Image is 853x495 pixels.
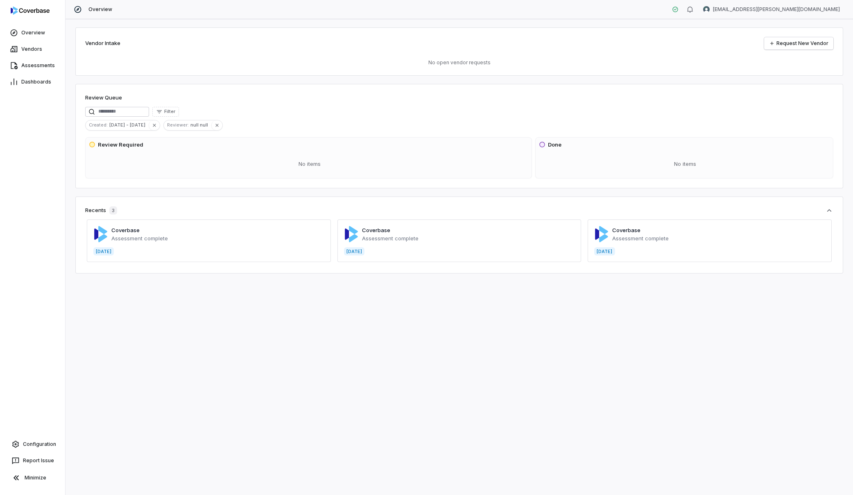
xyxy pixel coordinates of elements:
span: Created : [86,121,109,129]
span: Vendors [21,46,42,52]
button: Report Issue [3,453,62,468]
div: Recents [85,206,117,215]
span: Assessments [21,62,55,69]
p: No open vendor requests [85,59,833,66]
button: undefined undefined avatar[EMAIL_ADDRESS][PERSON_NAME][DOMAIN_NAME] [698,3,845,16]
h2: Vendor Intake [85,39,120,47]
span: [DATE] - [DATE] [109,121,149,129]
h3: Done [548,141,561,149]
a: Coverbase [111,227,140,233]
button: Filter [152,107,179,117]
span: Configuration [23,441,56,448]
span: Minimize [25,475,46,481]
div: No items [539,154,831,175]
a: Vendors [2,42,63,57]
span: null null [190,121,211,129]
span: Overview [88,6,112,13]
a: Request New Vendor [764,37,833,50]
a: Coverbase [362,227,390,233]
span: 3 [109,206,117,215]
h3: Review Required [98,141,143,149]
h1: Review Queue [85,94,122,102]
button: Recents3 [85,206,833,215]
div: No items [89,154,530,175]
a: Configuration [3,437,62,452]
a: Overview [2,25,63,40]
span: Overview [21,29,45,36]
span: Dashboards [21,79,51,85]
a: Coverbase [612,227,640,233]
img: undefined undefined avatar [703,6,710,13]
a: Dashboards [2,75,63,89]
span: Reviewer : [164,121,190,129]
a: Assessments [2,58,63,73]
img: logo-D7KZi-bG.svg [11,7,50,15]
span: Report Issue [23,457,54,464]
span: [EMAIL_ADDRESS][PERSON_NAME][DOMAIN_NAME] [713,6,840,13]
span: Filter [164,108,175,115]
button: Minimize [3,470,62,486]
